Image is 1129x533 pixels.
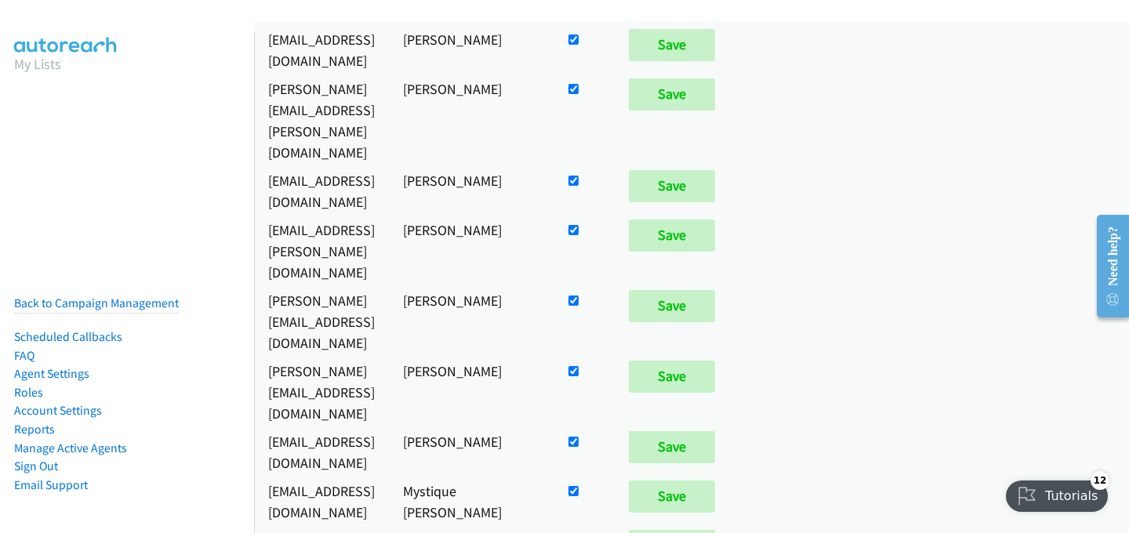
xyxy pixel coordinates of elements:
[14,366,89,381] a: Agent Settings
[14,403,102,418] a: Account Settings
[389,428,551,477] td: [PERSON_NAME]
[14,422,55,437] a: Reports
[14,296,179,310] a: Back to Campaign Management
[254,428,389,477] td: [EMAIL_ADDRESS][DOMAIN_NAME]
[254,357,389,428] td: [PERSON_NAME][EMAIL_ADDRESS][DOMAIN_NAME]
[629,431,715,462] input: Save
[14,348,34,363] a: FAQ
[14,459,58,473] a: Sign Out
[254,287,389,357] td: [PERSON_NAME][EMAIL_ADDRESS][DOMAIN_NAME]
[629,219,715,251] input: Save
[254,167,389,216] td: [EMAIL_ADDRESS][DOMAIN_NAME]
[14,477,88,492] a: Email Support
[389,287,551,357] td: [PERSON_NAME]
[629,361,715,392] input: Save
[389,26,551,75] td: [PERSON_NAME]
[629,290,715,321] input: Save
[1084,204,1129,328] iframe: Resource Center
[629,170,715,201] input: Save
[629,29,715,60] input: Save
[389,75,551,167] td: [PERSON_NAME]
[996,465,1117,521] iframe: Checklist
[14,441,127,455] a: Manage Active Agents
[14,329,122,344] a: Scheduled Callbacks
[389,167,551,216] td: [PERSON_NAME]
[14,55,61,73] a: My Lists
[254,216,389,287] td: [EMAIL_ADDRESS][PERSON_NAME][DOMAIN_NAME]
[14,385,43,400] a: Roles
[389,357,551,428] td: [PERSON_NAME]
[254,26,389,75] td: [EMAIL_ADDRESS][DOMAIN_NAME]
[254,477,389,527] td: [EMAIL_ADDRESS][DOMAIN_NAME]
[629,78,715,110] input: Save
[254,75,389,167] td: [PERSON_NAME][EMAIL_ADDRESS][PERSON_NAME][DOMAIN_NAME]
[389,477,551,527] td: Mystique [PERSON_NAME]
[629,480,715,512] input: Save
[389,216,551,287] td: [PERSON_NAME]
